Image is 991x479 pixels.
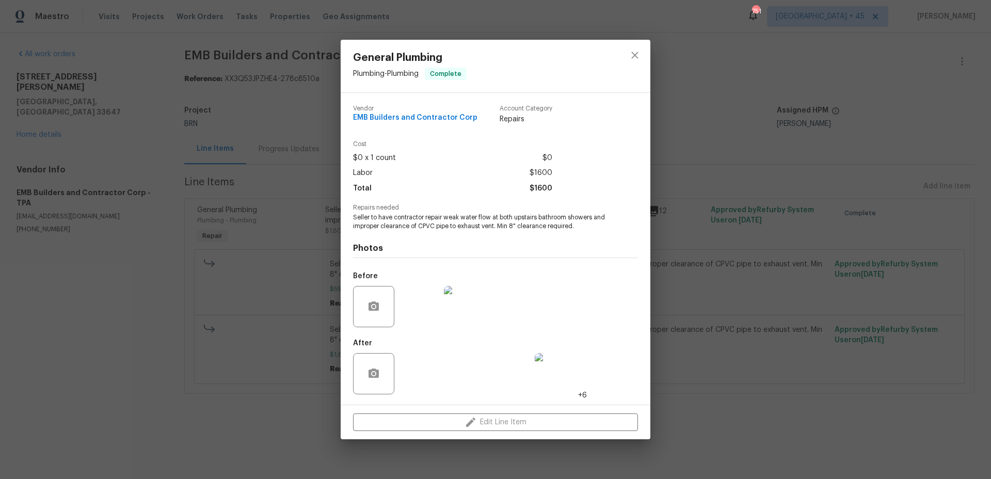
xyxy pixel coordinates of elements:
[426,69,466,79] span: Complete
[530,166,552,181] span: $1600
[353,340,372,347] h5: After
[353,151,396,166] span: $0 x 1 count
[353,105,477,112] span: Vendor
[353,204,638,211] span: Repairs needed
[353,166,373,181] span: Labor
[622,43,647,68] button: close
[500,114,552,124] span: Repairs
[353,52,467,63] span: General Plumbing
[500,105,552,112] span: Account Category
[353,181,372,196] span: Total
[353,141,552,148] span: Cost
[530,181,552,196] span: $1600
[353,273,378,280] h5: Before
[578,390,587,401] span: +6
[542,151,552,166] span: $0
[752,6,759,17] div: 751
[353,114,477,122] span: EMB Builders and Contractor Corp
[353,243,638,253] h4: Photos
[353,213,610,231] span: Seller to have contractor repair weak water flow at both upstairs bathroom showers and improper c...
[353,70,419,77] span: Plumbing - Plumbing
